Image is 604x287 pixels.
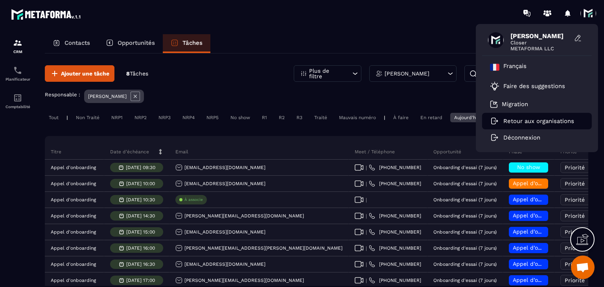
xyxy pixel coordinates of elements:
img: formation [13,38,22,48]
a: [PHONE_NUMBER] [369,164,421,171]
img: scheduler [13,66,22,75]
div: R3 [293,113,306,122]
span: Appel d’onboarding planifié [513,261,587,267]
p: 8 [126,70,148,77]
p: Opportunités [118,39,155,46]
span: No show [517,164,540,170]
p: Responsable : [45,92,80,98]
p: Contacts [64,39,90,46]
div: NRP1 [107,113,127,122]
img: accountant [13,93,22,103]
span: | [366,245,367,251]
p: [DATE] 14:30 [126,213,155,219]
p: Email [175,149,188,155]
a: [PHONE_NUMBER] [369,229,421,235]
p: Titre [51,149,61,155]
p: Appel d'onboarding [51,261,96,267]
a: accountantaccountantComptabilité [2,87,33,115]
div: Ouvrir le chat [571,256,595,279]
p: Onboarding d'essai (7 jours) [433,165,497,170]
span: Priorité [565,261,585,267]
p: À associe [184,197,203,202]
p: [DATE] 17:00 [126,278,155,283]
div: NRP2 [131,113,151,122]
p: Meet / Téléphone [355,149,395,155]
div: NRP5 [203,113,223,122]
p: [DATE] 10:30 [126,197,155,202]
span: | [366,197,367,203]
p: Comptabilité [2,105,33,109]
p: Appel d'onboarding [51,197,96,202]
p: Onboarding d'essai (7 jours) [433,278,497,283]
p: [PERSON_NAME] [385,71,429,76]
p: Migration [502,101,528,108]
div: En retard [416,113,446,122]
span: Closer [510,40,569,46]
a: [PHONE_NUMBER] [369,277,421,283]
p: Appel d'onboarding [51,278,96,283]
div: Traité [310,113,331,122]
p: Plus de filtre [309,68,344,79]
a: Opportunités [98,34,163,53]
span: METAFORMA LLC [510,46,569,52]
div: Aujourd'hui [450,113,484,122]
button: Ajouter une tâche [45,65,114,82]
p: CRM [2,50,33,54]
p: Onboarding d'essai (7 jours) [433,261,497,267]
p: Onboarding d'essai (7 jours) [433,197,497,202]
p: Faire des suggestions [503,83,565,90]
span: | [366,278,367,283]
div: À faire [389,113,412,122]
a: [PHONE_NUMBER] [369,261,421,267]
span: | [366,261,367,267]
p: [DATE] 10:00 [126,181,155,186]
img: logo [11,7,82,21]
div: NRP4 [179,113,199,122]
a: Faire des suggestions [490,81,574,91]
span: | [366,213,367,219]
p: | [384,115,385,120]
p: Planificateur [2,77,33,81]
span: Appel d’onboarding planifié [513,228,587,235]
span: Appel d’onboarding planifié [513,277,587,283]
div: R1 [258,113,271,122]
span: Appel d’onboarding planifié [513,245,587,251]
span: Tâches [130,70,148,77]
span: | [366,229,367,235]
span: Ajouter une tâche [61,70,109,77]
a: Migration [490,100,528,108]
span: | [366,181,367,187]
span: Priorité [565,180,585,187]
a: Contacts [45,34,98,53]
span: | [366,165,367,171]
p: [PERSON_NAME] [88,94,127,99]
p: Retour aux organisations [503,118,574,125]
p: Date d’échéance [110,149,149,155]
p: | [66,115,68,120]
p: Français [503,63,527,72]
span: Appel d’onboarding planifié [513,212,587,219]
a: formationformationCRM [2,32,33,60]
span: Priorité [565,277,585,283]
p: Opportunité [433,149,461,155]
a: [PHONE_NUMBER] [369,245,421,251]
p: Appel d'onboarding [51,229,96,235]
div: Mauvais numéro [335,113,380,122]
div: R2 [275,113,289,122]
p: Appel d'onboarding [51,245,96,251]
div: No show [226,113,254,122]
p: Onboarding d'essai (7 jours) [433,213,497,219]
a: Tâches [163,34,210,53]
span: Priorité [565,213,585,219]
p: Déconnexion [503,134,540,141]
p: Appel d'onboarding [51,181,96,186]
span: Priorité [565,229,585,235]
a: Retour aux organisations [490,118,574,125]
span: Appel d’onboarding planifié [513,196,587,202]
p: [DATE] 09:30 [126,165,155,170]
p: Appel d'onboarding [51,165,96,170]
span: Appel d’onboarding terminée [513,180,591,186]
p: Onboarding d'essai (7 jours) [433,229,497,235]
p: Onboarding d'essai (7 jours) [433,181,497,186]
p: Onboarding d'essai (7 jours) [433,245,497,251]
